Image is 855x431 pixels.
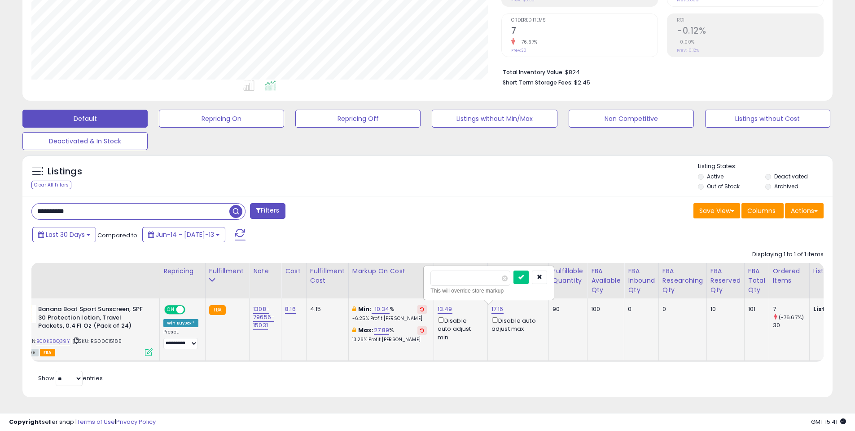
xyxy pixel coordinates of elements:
[552,305,580,313] div: 90
[352,326,427,343] div: %
[372,305,390,314] a: -10.34
[31,181,71,189] div: Clear All Filters
[774,182,798,190] label: Archived
[748,267,765,295] div: FBA Total Qty
[352,327,356,333] i: This overrides the store level max markup for this listing
[779,314,804,321] small: (-76.67%)
[156,230,214,239] span: Jun-14 - [DATE]-13
[165,306,176,314] span: ON
[774,173,808,180] label: Deactivated
[662,305,700,313] div: 0
[22,110,148,128] button: Default
[710,267,741,295] div: FBA Reserved Qty
[813,305,854,313] b: Listed Price:
[491,315,542,333] div: Disable auto adjust max
[38,305,147,333] b: Banana Boat Sport Sunscreen, SPF 30 Protection lotion, Travel Packets, 0.4 Fl Oz (Pack of 24)
[116,418,156,426] a: Privacy Policy
[662,267,703,295] div: FBA Researching Qty
[184,306,198,314] span: OFF
[705,110,830,128] button: Listings without Cost
[707,182,740,190] label: Out of Stock
[22,132,148,150] button: Deactivated & In Stock
[374,326,390,335] a: 27.89
[420,307,424,311] i: Revert to store-level Min Markup
[491,305,504,314] a: 17.16
[358,305,372,313] b: Min:
[253,267,277,276] div: Note
[32,227,96,242] button: Last 30 Days
[811,418,846,426] span: 2025-08-13 15:41 GMT
[9,418,156,427] div: seller snap | |
[747,206,776,215] span: Columns
[511,18,658,23] span: Ordered Items
[253,305,274,330] a: 1308-79656-15031
[677,26,823,38] h2: -0.12%
[773,321,809,329] div: 30
[209,305,226,315] small: FBA
[310,267,345,285] div: Fulfillment Cost
[159,110,284,128] button: Repricing On
[677,48,699,53] small: Prev: -0.12%
[628,305,652,313] div: 0
[693,203,740,218] button: Save View
[352,337,427,343] p: 13.26% Profit [PERSON_NAME]
[677,18,823,23] span: ROI
[9,418,42,426] strong: Copyright
[773,305,809,313] div: 7
[707,173,723,180] label: Active
[438,315,481,342] div: Disable auto adjust min
[40,349,55,356] span: FBA
[628,267,655,295] div: FBA inbound Qty
[163,267,202,276] div: Repricing
[142,227,225,242] button: Jun-14 - [DATE]-13
[569,110,694,128] button: Non Competitive
[285,267,303,276] div: Cost
[591,305,617,313] div: 100
[430,286,547,295] div: This will override store markup
[438,305,452,314] a: 13.49
[591,267,620,295] div: FBA Available Qty
[358,326,374,334] b: Max:
[741,203,784,218] button: Columns
[46,230,85,239] span: Last 30 Days
[36,338,70,345] a: B00K58Q39Y
[511,48,526,53] small: Prev: 30
[348,263,434,298] th: The percentage added to the cost of goods (COGS) that forms the calculator for Min & Max prices.
[48,165,82,178] h5: Listings
[432,110,557,128] button: Listings without Min/Max
[38,374,103,382] span: Show: entries
[310,305,342,313] div: 4.15
[503,66,817,77] li: $824
[163,329,198,349] div: Preset:
[552,267,583,285] div: Fulfillable Quantity
[352,267,430,276] div: Markup on Cost
[785,203,824,218] button: Actions
[511,26,658,38] h2: 7
[295,110,421,128] button: Repricing Off
[209,267,246,276] div: Fulfillment
[503,79,573,86] b: Short Term Storage Fees:
[71,338,122,345] span: | SKU: RG00015185
[710,305,737,313] div: 10
[352,306,356,312] i: This overrides the store level min markup for this listing
[352,315,427,322] p: -6.25% Profit [PERSON_NAME]
[773,267,806,285] div: Ordered Items
[77,418,115,426] a: Terms of Use
[163,319,198,327] div: Win BuyBox *
[677,39,695,45] small: 0.00%
[748,305,762,313] div: 101
[574,78,590,87] span: $2.45
[97,231,139,240] span: Compared to:
[16,267,156,276] div: Title
[420,328,424,333] i: Revert to store-level Max Markup
[515,39,538,45] small: -76.67%
[352,305,427,322] div: %
[250,203,285,219] button: Filters
[752,250,824,259] div: Displaying 1 to 1 of 1 items
[698,162,833,171] p: Listing States:
[285,305,296,314] a: 8.16
[503,68,564,76] b: Total Inventory Value:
